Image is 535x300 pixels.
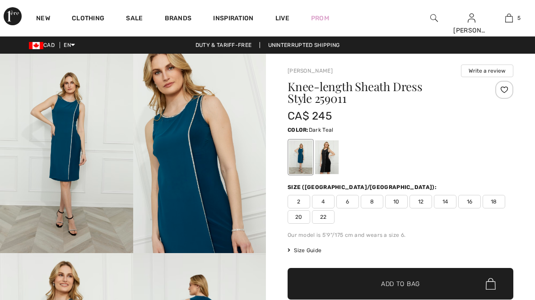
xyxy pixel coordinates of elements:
a: Sale [126,14,143,24]
img: My Info [468,13,475,23]
button: Write a review [461,65,513,77]
span: 4 [312,195,335,208]
a: Clothing [72,14,104,24]
img: My Bag [505,13,513,23]
img: Bag.svg [486,278,496,290]
img: Knee-Length Sheath Dress Style 259011. 2 [133,54,266,253]
img: Canadian Dollar [29,42,43,49]
span: CA$ 245 [288,110,332,122]
a: Live [275,14,289,23]
img: 1ère Avenue [4,7,22,25]
span: 8 [361,195,383,208]
span: 10 [385,195,408,208]
div: Black [315,140,339,174]
span: 22 [312,210,335,224]
a: Sign In [468,14,475,22]
span: Color: [288,127,309,133]
span: Inspiration [213,14,253,24]
span: 20 [288,210,310,224]
a: Prom [311,14,329,23]
a: New [36,14,50,24]
div: [PERSON_NAME] [453,26,490,35]
span: 14 [434,195,456,208]
a: [PERSON_NAME] [288,68,333,74]
span: 12 [409,195,432,208]
span: 2 [288,195,310,208]
h1: Knee-length Sheath Dress Style 259011 [288,81,476,104]
span: 5 [517,14,521,22]
a: 5 [491,13,527,23]
span: 18 [483,195,505,208]
iframe: Opens a widget where you can chat to one of our agents [478,232,526,255]
span: Add to Bag [381,279,420,289]
span: Size Guide [288,246,321,254]
button: Add to Bag [288,268,513,300]
span: Dark Teal [309,127,334,133]
a: Brands [165,14,192,24]
span: 6 [336,195,359,208]
img: search the website [430,13,438,23]
div: Our model is 5'9"/175 cm and wears a size 6. [288,231,513,239]
div: Dark Teal [289,140,312,174]
div: Size ([GEOGRAPHIC_DATA]/[GEOGRAPHIC_DATA]): [288,183,438,191]
span: 16 [458,195,481,208]
span: CAD [29,42,58,48]
span: EN [64,42,75,48]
